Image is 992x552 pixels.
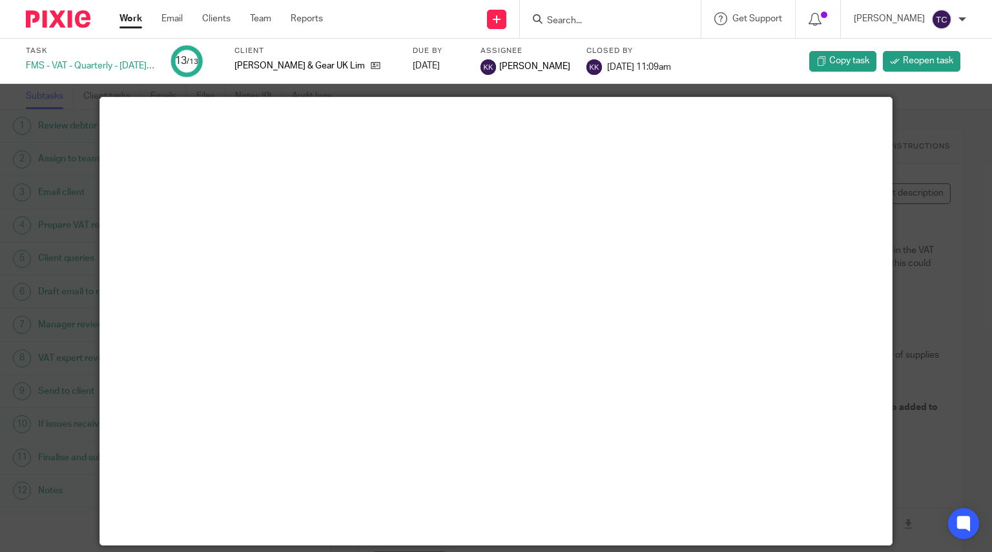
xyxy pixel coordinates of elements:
a: Copy task [809,51,876,72]
img: Pixie [26,10,90,28]
div: 13 [175,54,198,68]
a: Team [250,12,271,25]
a: Reports [291,12,323,25]
img: svg%3E [480,59,496,75]
p: [PERSON_NAME] [854,12,925,25]
label: Assignee [480,46,570,56]
label: Closed by [586,46,671,56]
span: Get Support [732,14,782,23]
small: /13 [187,58,198,65]
span: Reopen task [903,54,953,67]
img: svg%3E [586,59,602,75]
a: Reopen task [883,51,960,72]
span: Copy task [829,54,869,67]
label: Client [234,46,397,56]
label: Due by [413,46,464,56]
span: [PERSON_NAME] [499,60,570,73]
a: Work [119,12,142,25]
span: [DATE] 11:09am [607,62,671,71]
p: [PERSON_NAME] & Gear UK Limited [234,59,364,72]
img: svg%3E [931,9,952,30]
input: Search [546,15,662,27]
div: [DATE] [413,59,464,72]
a: Clients [202,12,231,25]
div: FMS - VAT - Quarterly - [DATE] - [DATE] [26,59,155,72]
label: Task [26,46,155,56]
a: Email [161,12,183,25]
